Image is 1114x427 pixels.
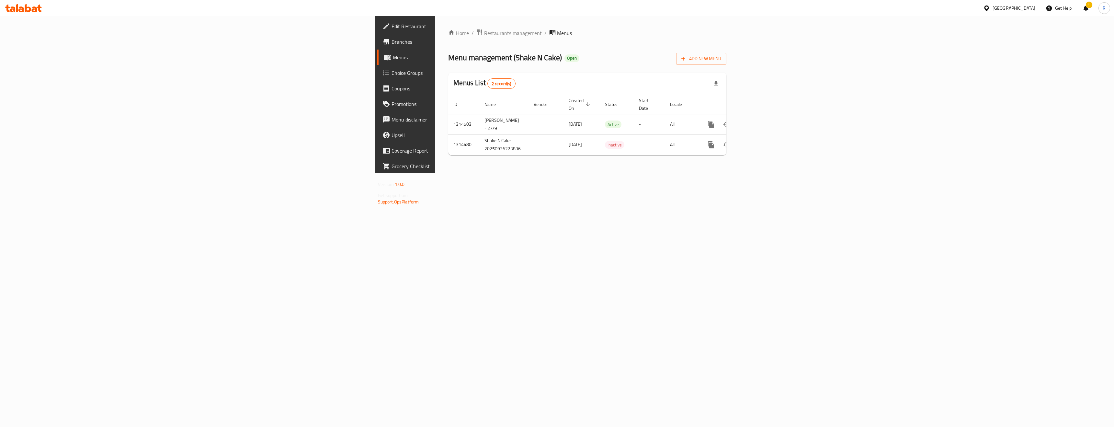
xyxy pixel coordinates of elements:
td: All [665,134,698,155]
span: Edit Restaurant [392,22,555,30]
button: Change Status [719,117,734,132]
a: Support.OpsPlatform [378,198,419,206]
span: Menus [557,29,572,37]
div: Export file [708,76,724,91]
td: - [634,114,665,134]
th: Actions [698,95,771,114]
div: Open [564,54,579,62]
a: Grocery Checklist [377,158,561,174]
span: Branches [392,38,555,46]
div: Active [605,121,621,128]
span: Open [564,55,579,61]
span: Coverage Report [392,147,555,155]
a: Edit Restaurant [377,18,561,34]
span: Menus [393,53,555,61]
button: Add New Menu [676,53,726,65]
span: [DATE] [569,120,582,128]
span: Locale [670,100,690,108]
button: more [703,137,719,153]
span: R [1103,5,1106,12]
div: Total records count [487,78,516,89]
a: Menus [377,50,561,65]
span: Promotions [392,100,555,108]
a: Coupons [377,81,561,96]
span: Name [484,100,504,108]
span: Active [605,121,621,128]
div: [GEOGRAPHIC_DATA] [993,5,1035,12]
span: Add New Menu [681,55,721,63]
td: - [634,134,665,155]
a: Upsell [377,127,561,143]
span: Status [605,100,626,108]
span: Created On [569,97,592,112]
td: All [665,114,698,134]
a: Promotions [377,96,561,112]
nav: breadcrumb [448,29,726,37]
a: Choice Groups [377,65,561,81]
table: enhanced table [448,95,771,155]
h2: Menus List [453,78,515,89]
a: Menu disclaimer [377,112,561,127]
a: Coverage Report [377,143,561,158]
span: 2 record(s) [488,81,515,87]
span: [DATE] [569,140,582,149]
span: Start Date [639,97,657,112]
button: more [703,117,719,132]
span: Get support on: [378,191,408,200]
a: Branches [377,34,561,50]
span: Vendor [534,100,556,108]
span: 1.0.0 [395,180,405,189]
span: Choice Groups [392,69,555,77]
button: Change Status [719,137,734,153]
span: Coupons [392,85,555,92]
span: Grocery Checklist [392,162,555,170]
span: Inactive [605,141,624,149]
span: Upsell [392,131,555,139]
span: Version: [378,180,394,189]
span: Menu disclaimer [392,116,555,123]
span: ID [453,100,466,108]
